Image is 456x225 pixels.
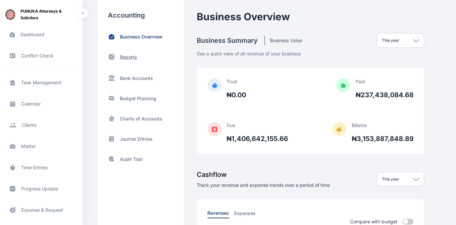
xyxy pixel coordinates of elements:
a: Budget Planning [108,95,173,102]
a: matter [4,138,79,154]
p: This year [382,177,399,182]
img: card-pos.ab3033c8.svg [108,115,115,122]
p: See a quick view of all revenue of your business [197,48,424,57]
p: ₦237,438,084.68 [356,90,414,100]
h3: Cashflow [197,170,330,179]
img: PaidIcon.786b7493.svg [336,78,350,92]
button: Expenses [234,210,256,218]
img: BillableIcon.40ad40cf.svg [332,122,346,136]
p: Journal Entries [120,136,153,142]
p: ₦1,406,642,155.66 [227,134,288,143]
img: status-up.570d3177.svg [108,53,115,60]
a: Business Overview [108,33,173,40]
p: Billable [352,122,414,129]
p: Reports [120,54,137,60]
p: Audit Trail [120,156,143,163]
p: Charts of Accounts [120,115,163,122]
a: Reports [108,53,173,60]
a: Journal Entries [108,135,173,142]
span: PUNUKA Attorneys & Solicitors [21,8,77,21]
a: conflict-check [4,48,79,64]
h2: Business Overview [197,11,424,23]
img: archive-book.469f2b76.svg [108,135,115,142]
a: time entries [4,160,79,176]
img: home-trend-up.185bc2c3.svg [108,33,115,40]
img: moneys.97c8a2cc.svg [108,95,115,102]
p: Paid [356,78,414,85]
h5: Business Value [265,37,302,44]
h4: Business Summary [197,36,265,45]
a: Audit Trail [108,156,173,163]
p: Compare with budget [350,218,397,225]
p: Track your revenue and expense trends over a period of time [197,182,330,188]
img: DueAmountIcon.42f0ab39.svg [208,122,222,136]
a: dashboard [4,27,79,42]
a: clients [4,117,79,133]
p: Bank Accounts [120,75,153,82]
p: Budget Planning [120,95,157,102]
img: SideBarBankIcon.97256624.svg [108,74,115,81]
button: Revenues [208,210,229,218]
img: shield-search.e37bf0af.svg [108,156,115,163]
p: This year [382,38,399,43]
a: progress update [4,181,79,197]
p: ₦0.00 [227,90,246,100]
p: Due [227,122,288,129]
a: calendar [4,96,79,112]
a: expense & request [4,202,79,218]
a: Bank Accounts [108,74,173,82]
p: Trust [227,78,246,85]
h3: Accounting [108,11,173,20]
p: ₦3,153,887,848.89 [352,134,414,143]
img: TrustIcon.fde16d91.svg [208,78,222,92]
a: task management [4,75,79,91]
p: Business Overview [120,34,163,40]
a: Charts of Accounts [108,115,173,122]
